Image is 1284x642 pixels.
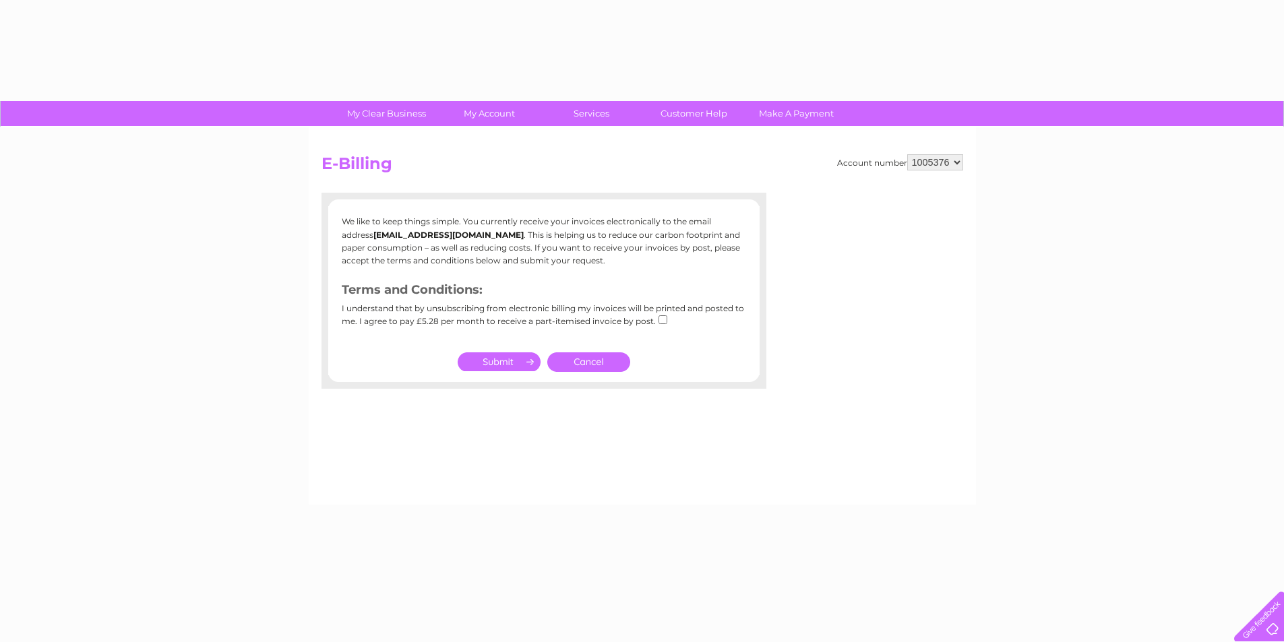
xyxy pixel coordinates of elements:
[342,304,746,335] div: I understand that by unsubscribing from electronic billing my invoices will be printed and posted...
[837,154,963,170] div: Account number
[331,101,442,126] a: My Clear Business
[547,352,630,372] a: Cancel
[342,280,746,304] h3: Terms and Conditions:
[322,154,963,180] h2: E-Billing
[373,230,524,240] b: [EMAIL_ADDRESS][DOMAIN_NAME]
[741,101,852,126] a: Make A Payment
[433,101,545,126] a: My Account
[638,101,750,126] a: Customer Help
[458,352,541,371] input: Submit
[342,215,746,267] p: We like to keep things simple. You currently receive your invoices electronically to the email ad...
[536,101,647,126] a: Services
